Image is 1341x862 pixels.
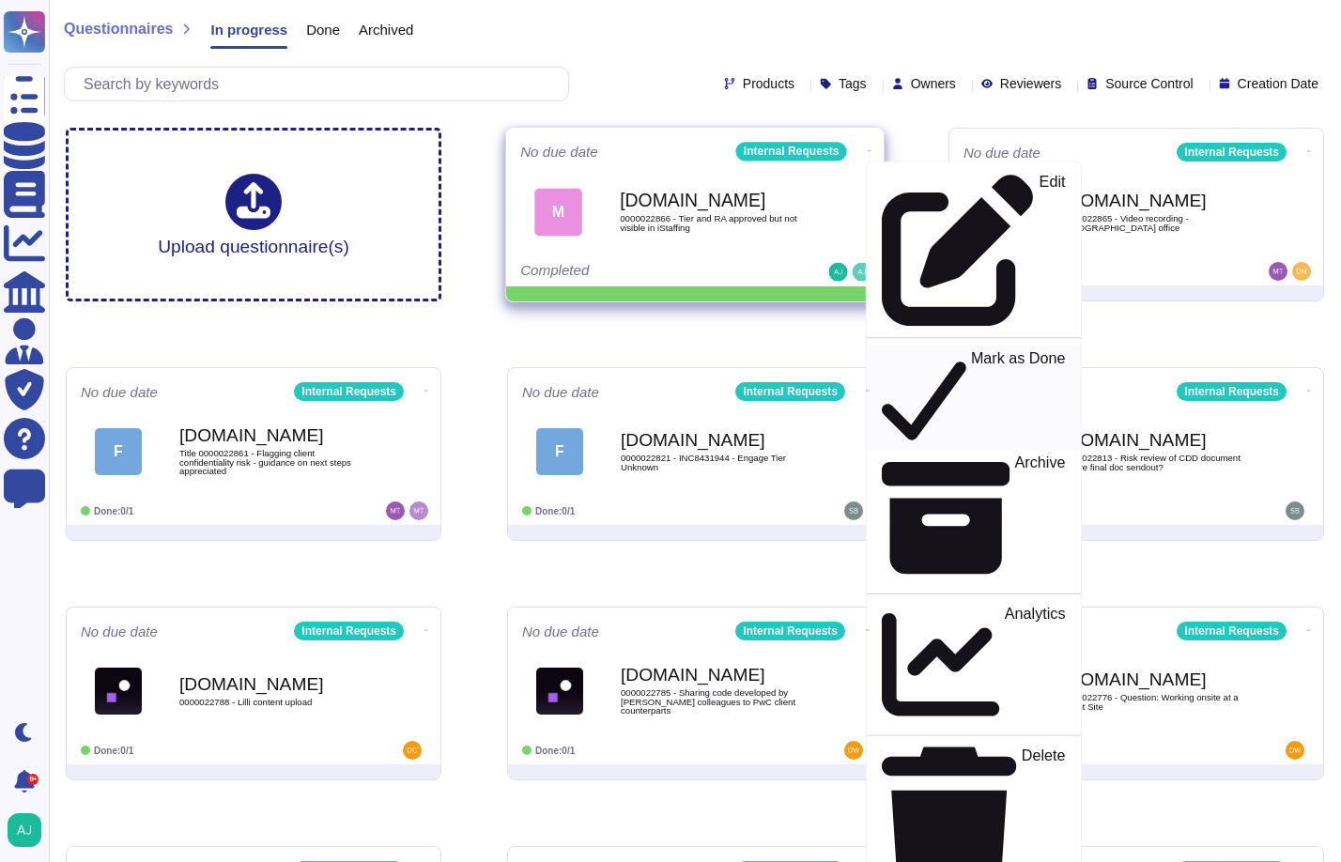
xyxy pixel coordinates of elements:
b: [DOMAIN_NAME] [621,431,809,449]
span: Questionnaires [64,22,173,37]
a: Analytics [867,602,1081,728]
img: user [844,741,863,760]
span: No due date [522,624,599,639]
b: [DOMAIN_NAME] [179,426,367,444]
span: 0000022785 - Sharing code developed by [PERSON_NAME] colleagues to PwC client counterparts [621,688,809,716]
input: Search by keywords [74,68,568,100]
b: [DOMAIN_NAME] [1062,670,1250,688]
button: user [4,809,54,851]
img: Logo [536,668,583,715]
a: Edit [867,170,1081,331]
span: 0000022776 - Question: Working onsite at a Client Site [1062,693,1250,711]
a: Archive [867,450,1081,586]
img: user [828,263,847,282]
span: Source Control [1105,77,1193,90]
span: No due date [81,624,158,639]
div: Internal Requests [1177,382,1287,401]
p: Archive [1015,454,1066,582]
div: Internal Requests [294,622,404,640]
b: [DOMAIN_NAME] [1062,431,1250,449]
span: No due date [522,385,599,399]
div: Completed [520,263,753,282]
p: Analytics [1005,607,1066,724]
div: Internal Requests [1177,143,1287,162]
span: Done: 0/1 [94,746,133,756]
div: Internal Requests [735,622,845,640]
a: Mark as Done [867,346,1081,450]
div: M [534,188,582,236]
img: user [844,501,863,520]
div: F [95,428,142,475]
span: Archived [359,23,413,37]
div: Internal Requests [735,382,845,401]
p: Mark as Done [971,350,1066,446]
span: Reviewers [1000,77,1061,90]
img: Logo [95,668,142,715]
b: [DOMAIN_NAME] [621,666,809,684]
span: Title 0000022861 - Flagging client confidentiality risk - guidance on next steps appreciated [179,449,367,476]
img: user [8,813,41,847]
span: 0000022788 - Lilli content upload [179,698,367,707]
img: user [1292,262,1311,281]
span: In progress [210,23,287,37]
span: 0000022865 - Video recording - [GEOGRAPHIC_DATA] office [1062,214,1250,232]
span: Products [743,77,794,90]
span: Done: 0/1 [535,746,575,756]
div: 9+ [27,774,39,785]
img: user [1286,741,1304,760]
span: 0000022813 - Risk review of CDD document before final doc sendout? [1062,454,1250,471]
img: user [853,263,871,282]
span: 0000022866 - Tier and RA approved but not visible in iStaffing [620,214,809,232]
img: user [1269,262,1287,281]
div: Upload questionnaire(s) [158,174,349,255]
div: Internal Requests [1177,622,1287,640]
b: [DOMAIN_NAME] [620,192,809,209]
span: Creation Date [1238,77,1318,90]
div: Internal Requests [294,382,404,401]
span: Done: 0/1 [94,506,133,516]
p: Edit [1040,175,1066,327]
img: user [403,741,422,760]
span: No due date [81,385,158,399]
img: user [386,501,405,520]
img: user [409,501,428,520]
div: F [536,428,583,475]
span: 0000022821 - INC8431944 - Engage Tier Unknown [621,454,809,471]
span: No due date [963,146,1040,160]
span: Done: 0/1 [535,506,575,516]
span: Tags [839,77,867,90]
span: Owners [911,77,956,90]
img: user [1286,501,1304,520]
b: [DOMAIN_NAME] [179,675,367,693]
span: Done [306,23,340,37]
b: [DOMAIN_NAME] [1062,192,1250,209]
span: No due date [520,145,598,159]
div: Internal Requests [736,142,847,161]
